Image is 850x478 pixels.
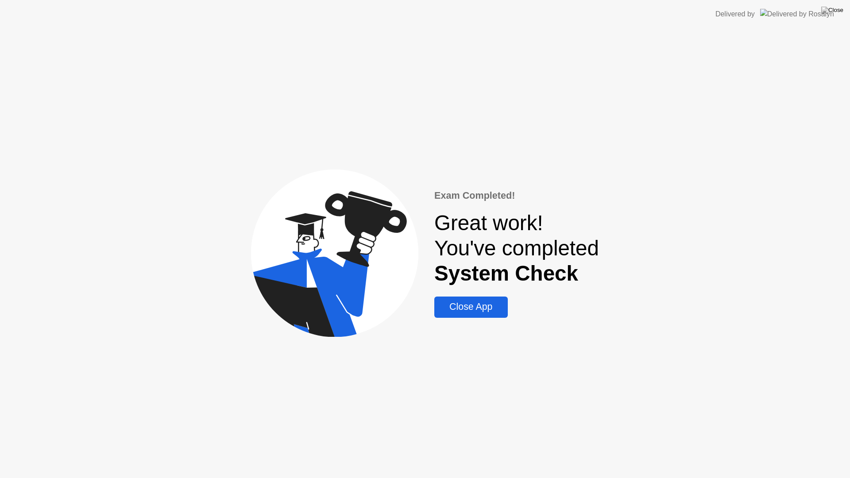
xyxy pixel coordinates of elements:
[434,262,578,285] b: System Check
[715,9,755,19] div: Delivered by
[434,189,599,203] div: Exam Completed!
[821,7,843,14] img: Close
[434,297,507,318] button: Close App
[434,210,599,286] div: Great work! You've completed
[760,9,834,19] img: Delivered by Rosalyn
[437,301,505,312] div: Close App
